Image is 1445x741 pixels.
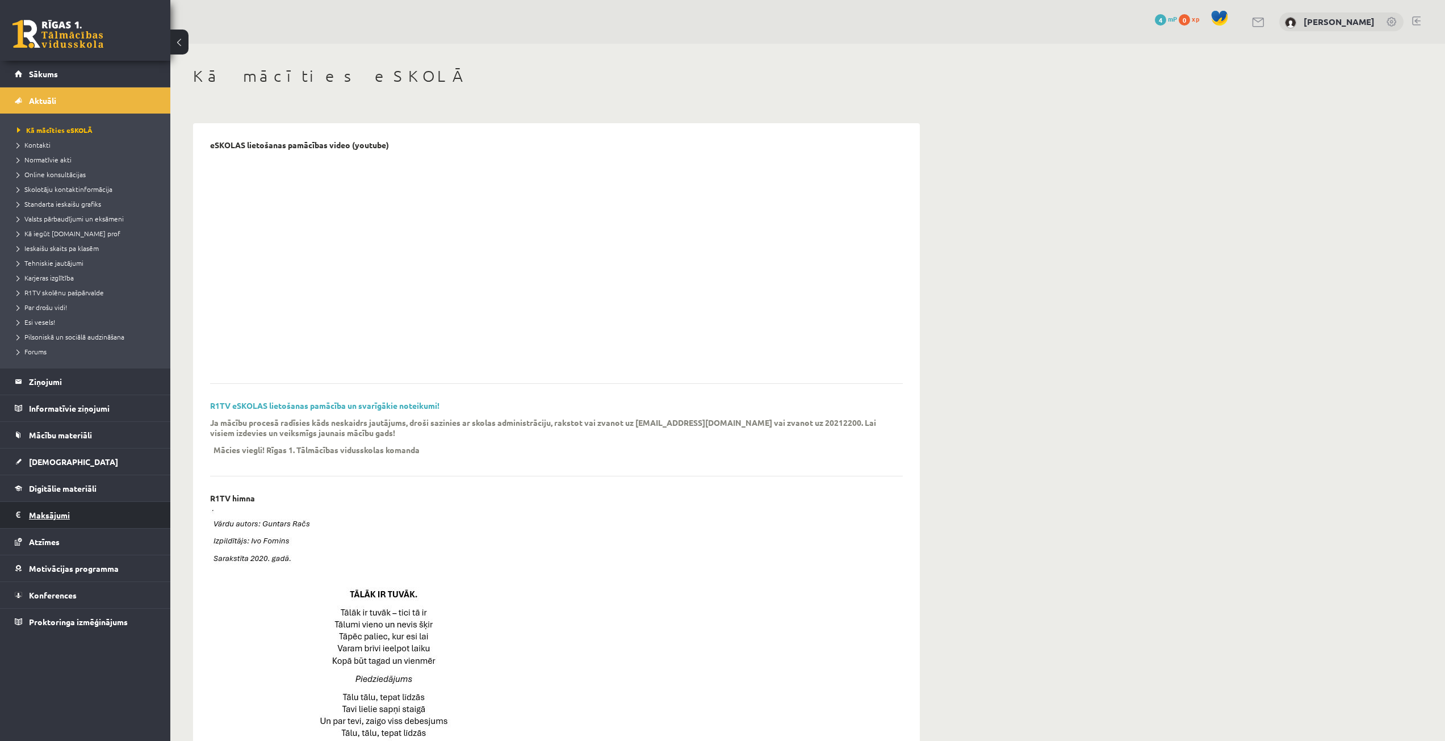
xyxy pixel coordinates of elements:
[1179,14,1205,23] a: 0 xp
[17,273,74,282] span: Karjeras izglītība
[17,169,159,179] a: Online konsultācijas
[213,445,265,455] p: Mācies viegli!
[15,555,156,581] a: Motivācijas programma
[17,140,159,150] a: Kontakti
[29,69,58,79] span: Sākums
[17,347,47,356] span: Forums
[1179,14,1190,26] span: 0
[1155,14,1166,26] span: 4
[15,395,156,421] a: Informatīvie ziņojumi
[17,125,159,135] a: Kā mācīties eSKOLĀ
[17,170,86,179] span: Online konsultācijas
[1285,17,1296,28] img: Alexandra Pavlova
[15,475,156,501] a: Digitālie materiāli
[15,502,156,528] a: Maksājumi
[17,185,112,194] span: Skolotāju kontaktinformācija
[210,140,389,150] p: eSKOLAS lietošanas pamācības video (youtube)
[17,229,120,238] span: Kā iegūt [DOMAIN_NAME] prof
[17,214,124,223] span: Valsts pārbaudījumi un eksāmeni
[17,213,159,224] a: Valsts pārbaudījumi un eksāmeni
[29,537,60,547] span: Atzīmes
[17,303,67,312] span: Par drošu vidi!
[15,529,156,555] a: Atzīmes
[17,140,51,149] span: Kontakti
[1192,14,1199,23] span: xp
[17,273,159,283] a: Karjeras izglītība
[15,449,156,475] a: [DEMOGRAPHIC_DATA]
[17,258,83,267] span: Tehniskie jautājumi
[1168,14,1177,23] span: mP
[1155,14,1177,23] a: 4 mP
[29,457,118,467] span: [DEMOGRAPHIC_DATA]
[12,20,103,48] a: Rīgas 1. Tālmācības vidusskola
[17,287,159,298] a: R1TV skolēnu pašpārvalde
[29,430,92,440] span: Mācību materiāli
[210,400,439,411] a: R1TV eSKOLAS lietošanas pamācība un svarīgākie noteikumi!
[15,422,156,448] a: Mācību materiāli
[1304,16,1375,27] a: [PERSON_NAME]
[15,369,156,395] a: Ziņojumi
[17,317,55,326] span: Esi vesels!
[17,199,159,209] a: Standarta ieskaišu grafiks
[17,244,99,253] span: Ieskaišu skaits pa klasēm
[17,154,159,165] a: Normatīvie akti
[17,346,159,357] a: Forums
[17,125,93,135] span: Kā mācīties eSKOLĀ
[15,61,156,87] a: Sākums
[29,590,77,600] span: Konferences
[210,493,255,503] p: R1TV himna
[17,332,124,341] span: Pilsoniskā un sociālā audzināšana
[17,243,159,253] a: Ieskaišu skaits pa klasēm
[15,582,156,608] a: Konferences
[15,87,156,114] a: Aktuāli
[29,395,156,421] legend: Informatīvie ziņojumi
[29,617,128,627] span: Proktoringa izmēģinājums
[210,417,886,438] p: Ja mācību procesā radīsies kāds neskaidrs jautājums, droši sazinies ar skolas administrāciju, rak...
[17,228,159,238] a: Kā iegūt [DOMAIN_NAME] prof
[17,199,101,208] span: Standarta ieskaišu grafiks
[17,332,159,342] a: Pilsoniskā un sociālā audzināšana
[29,95,56,106] span: Aktuāli
[15,609,156,635] a: Proktoringa izmēģinājums
[193,66,920,86] h1: Kā mācīties eSKOLĀ
[17,258,159,268] a: Tehniskie jautājumi
[29,483,97,493] span: Digitālie materiāli
[266,445,420,455] p: Rīgas 1. Tālmācības vidusskolas komanda
[17,155,72,164] span: Normatīvie akti
[29,369,156,395] legend: Ziņojumi
[17,317,159,327] a: Esi vesels!
[17,302,159,312] a: Par drošu vidi!
[17,184,159,194] a: Skolotāju kontaktinformācija
[29,563,119,573] span: Motivācijas programma
[17,288,104,297] span: R1TV skolēnu pašpārvalde
[29,502,156,528] legend: Maksājumi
